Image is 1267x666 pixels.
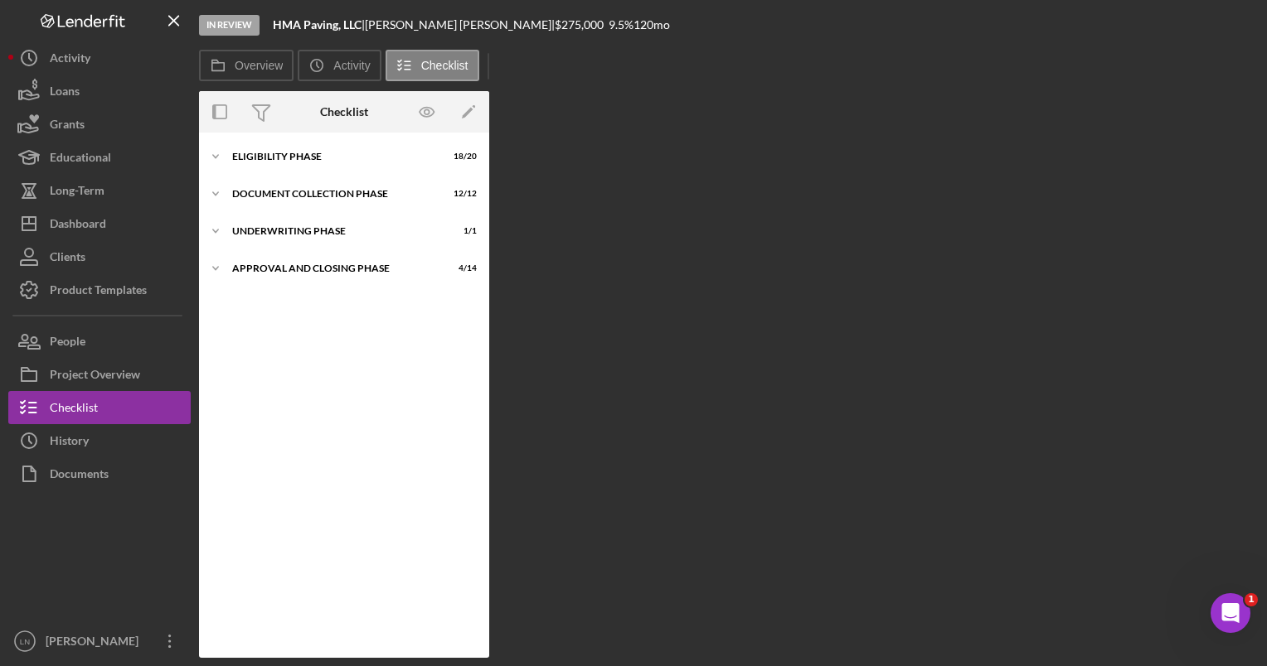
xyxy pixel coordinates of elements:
button: Long-Term [8,174,191,207]
button: Overview [199,50,294,81]
button: Activity [298,50,381,81]
button: Checklist [8,391,191,424]
div: Clients [50,240,85,277]
button: Documents [8,457,191,490]
div: 9.5 % [609,18,633,31]
div: People [50,325,85,362]
div: 12 / 12 [447,189,477,199]
div: Approval and Closing Phase [232,263,435,273]
div: Grants [50,108,85,145]
div: History [50,424,89,461]
div: Dashboard [50,207,106,244]
button: Product Templates [8,273,191,306]
label: Overview [235,59,283,72]
div: 18 / 20 [447,152,477,162]
div: Eligibility Phase [232,152,435,162]
button: Loans [8,75,191,108]
button: Dashboard [8,207,191,240]
div: Educational [50,141,111,178]
button: History [8,424,191,457]
div: Document Collection Phase [232,189,435,199]
iframe: Intercom live chat [1211,593,1250,633]
div: In Review [199,15,260,36]
div: Underwriting Phase [232,226,435,236]
div: Activity [50,41,90,79]
span: $275,000 [555,17,604,31]
div: Project Overview [50,358,140,395]
button: Project Overview [8,358,191,391]
div: [PERSON_NAME] [41,625,149,662]
div: Long-Term [50,174,104,211]
text: LN [20,637,30,646]
div: Checklist [50,391,98,428]
div: Loans [50,75,80,112]
div: [PERSON_NAME] [PERSON_NAME] | [365,18,555,31]
button: LN[PERSON_NAME] [8,625,191,658]
button: Grants [8,108,191,141]
div: 4 / 14 [447,263,477,273]
button: Activity [8,41,191,75]
label: Activity [333,59,370,72]
div: Product Templates [50,273,147,311]
div: 120 mo [633,18,670,31]
div: Checklist [320,105,368,118]
span: 1 [1245,593,1258,606]
label: Checklist [421,59,468,72]
div: | [273,18,365,31]
button: Clients [8,240,191,273]
button: People [8,325,191,358]
button: Educational [8,141,191,174]
button: Checklist [386,50,479,81]
b: HMA Paving, LLC [273,17,362,31]
div: 1 / 1 [447,226,477,236]
div: Documents [50,457,109,495]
